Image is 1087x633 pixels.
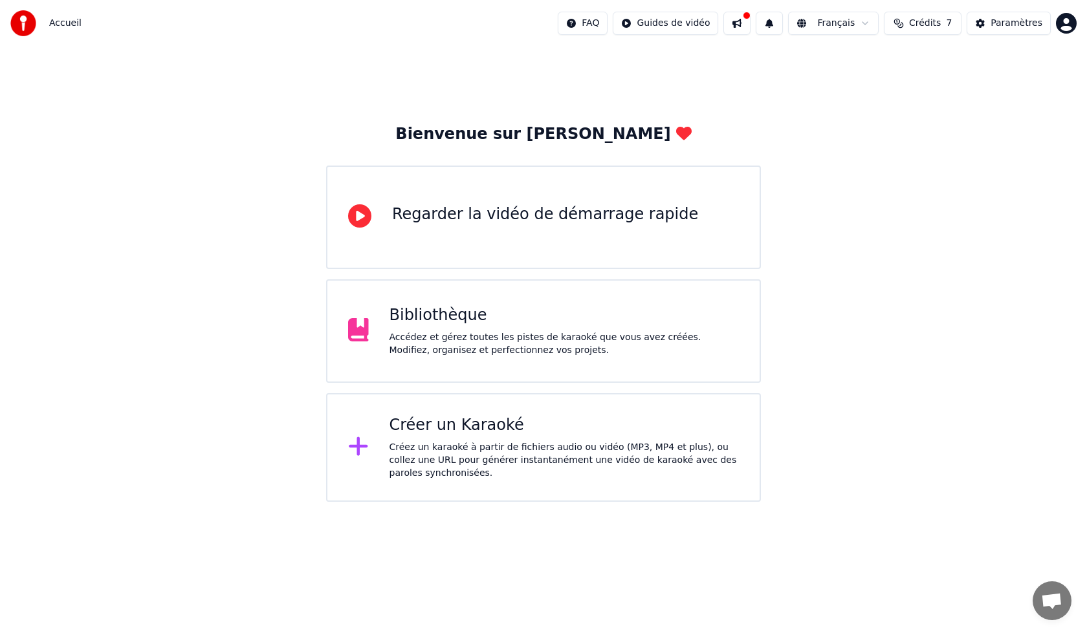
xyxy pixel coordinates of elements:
[390,305,740,326] div: Bibliothèque
[10,10,36,36] img: youka
[613,12,718,35] button: Guides de vidéo
[390,415,740,436] div: Créer un Karaoké
[395,124,691,145] div: Bienvenue sur [PERSON_NAME]
[967,12,1051,35] button: Paramètres
[49,17,82,30] nav: breadcrumb
[909,17,941,30] span: Crédits
[946,17,952,30] span: 7
[392,204,698,225] div: Regarder la vidéo de démarrage rapide
[49,17,82,30] span: Accueil
[884,12,961,35] button: Crédits7
[390,441,740,480] div: Créez un karaoké à partir de fichiers audio ou vidéo (MP3, MP4 et plus), ou collez une URL pour g...
[390,331,740,357] div: Accédez et gérez toutes les pistes de karaoké que vous avez créées. Modifiez, organisez et perfec...
[991,17,1042,30] div: Paramètres
[1033,581,1071,620] div: Ouvrir le chat
[558,12,608,35] button: FAQ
